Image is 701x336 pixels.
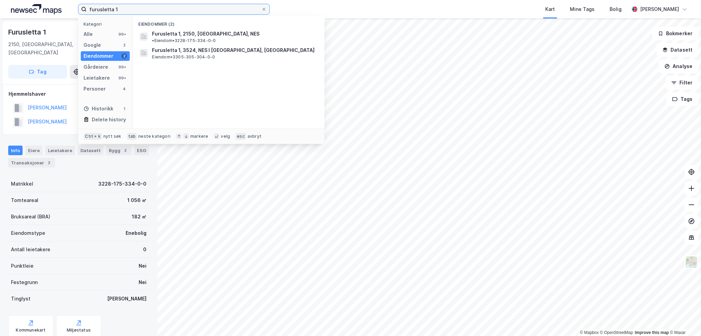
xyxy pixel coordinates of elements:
[635,330,669,335] a: Improve this map
[92,116,126,124] div: Delete history
[235,133,246,140] div: esc
[652,27,698,40] button: Bokmerker
[190,134,208,139] div: markere
[666,92,698,106] button: Tags
[134,146,149,155] div: ESG
[132,213,146,221] div: 182 ㎡
[8,27,48,38] div: Furusletta 1
[152,54,215,60] span: Eiendom • 3305-305-304-0-0
[84,63,108,71] div: Gårdeiere
[659,59,698,73] button: Analyse
[11,196,38,204] div: Tomteareal
[25,146,42,155] div: Eiere
[600,330,633,335] a: OpenStreetMap
[127,196,146,204] div: 1 056 ㎡
[122,53,127,59] div: 2
[9,90,149,98] div: Hjemmelshaver
[84,85,106,93] div: Personer
[11,180,33,188] div: Matrikkel
[11,4,62,14] img: logo.a4113a55bc3d86da70a041830d287a7e.svg
[122,147,129,154] div: 2
[685,256,698,269] img: Z
[657,43,698,57] button: Datasett
[84,30,93,38] div: Alle
[84,74,110,82] div: Leietakere
[221,134,230,139] div: velg
[152,30,259,38] span: Furusletta 1, 2150, [GEOGRAPHIC_DATA], NES
[67,327,91,333] div: Miljøstatus
[667,303,701,336] iframe: Chat Widget
[139,278,146,286] div: Nei
[138,134,170,139] div: neste kategori
[133,16,324,28] div: Eiendommer (2)
[122,106,127,111] div: 1
[11,278,38,286] div: Festegrunn
[247,134,262,139] div: avbryt
[117,64,127,70] div: 99+
[152,38,154,43] span: •
[11,229,45,237] div: Eiendomstype
[545,5,555,13] div: Kart
[8,158,55,167] div: Transaksjoner
[117,31,127,37] div: 99+
[11,213,50,221] div: Bruksareal (BRA)
[98,180,146,188] div: 3228-175-334-0-0
[117,75,127,81] div: 99+
[45,146,75,155] div: Leietakere
[8,40,119,57] div: 2150, [GEOGRAPHIC_DATA], [GEOGRAPHIC_DATA]
[152,38,216,43] span: Eiendom • 3228-175-334-0-0
[46,159,52,166] div: 2
[8,146,23,155] div: Info
[640,5,679,13] div: [PERSON_NAME]
[610,5,622,13] div: Bolig
[152,46,316,54] span: Furusletta 1, 3524, NES I [GEOGRAPHIC_DATA], [GEOGRAPHIC_DATA]
[87,4,261,14] input: Søk på adresse, matrikkel, gårdeiere, leietakere eller personer
[84,52,113,60] div: Eiendommer
[122,86,127,92] div: 4
[139,262,146,270] div: Nei
[570,5,595,13] div: Mine Tags
[127,133,137,140] div: tab
[11,295,30,303] div: Tinglyst
[11,245,50,254] div: Antall leietakere
[84,133,102,140] div: Ctrl + k
[665,76,698,90] button: Filter
[78,146,103,155] div: Datasett
[126,229,146,237] div: Enebolig
[122,42,127,48] div: 2
[106,146,131,155] div: Bygg
[8,65,67,79] button: Tag
[16,327,46,333] div: Kommunekart
[11,262,34,270] div: Punktleie
[84,22,130,27] div: Kategori
[143,245,146,254] div: 0
[107,295,146,303] div: [PERSON_NAME]
[84,105,113,113] div: Historikk
[84,41,101,49] div: Google
[580,330,599,335] a: Mapbox
[103,134,122,139] div: nytt søk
